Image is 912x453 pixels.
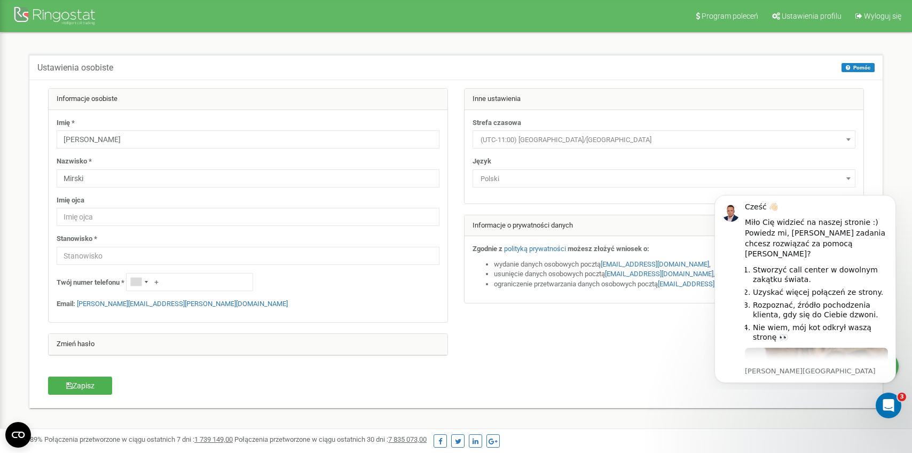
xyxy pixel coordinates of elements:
div: Inne ustawienia [465,89,863,110]
span: Program poleceń [702,12,758,20]
span: (UTC-11:00) Pacific/Midway [476,132,852,147]
strong: Zgodnie z [473,245,502,253]
li: usunięcie danych osobowych pocztą , [494,269,855,279]
label: Język [473,157,491,167]
input: Imię [57,130,439,149]
button: Open CMP widget [5,422,31,448]
input: Nazwisko [57,169,439,188]
div: Informacje o prywatności danych [465,215,863,237]
a: [EMAIL_ADDRESS][DOMAIN_NAME] [658,280,766,288]
span: Polski [476,171,852,186]
span: Ustawienia profilu [782,12,842,20]
button: Zapisz [48,377,112,395]
a: [EMAIL_ADDRESS][DOMAIN_NAME] [605,270,713,278]
label: Twój numer telefonu * [57,278,124,288]
iframe: Intercom notifications wiadomość [698,185,912,389]
strong: możesz złożyć wniosek o: [568,245,649,253]
h5: Ustawienia osobiste [37,63,113,73]
input: Imię ojca [57,208,439,226]
strong: Email: [57,300,75,308]
div: Telephone country code [127,274,151,291]
div: Zmień hasło [49,334,447,355]
span: (UTC-11:00) Pacific/Midway [473,130,855,149]
label: Imię ojca [57,196,84,206]
span: Połączenia przetworzone w ciągu ostatnich 30 dni : [234,435,427,443]
label: Imię * [57,118,75,128]
label: Stanowisko * [57,234,97,244]
div: Informacje osobiste [49,89,447,110]
u: 7 835 073,00 [388,435,427,443]
span: Połączenia przetworzone w ciągu ostatnich 7 dni : [44,435,233,443]
input: Stanowisko [57,247,439,265]
a: [PERSON_NAME][EMAIL_ADDRESS][PERSON_NAME][DOMAIN_NAME] [77,300,288,308]
span: 3 [898,393,906,401]
iframe: Intercom live chat [876,393,901,418]
input: +1-800-555-55-55 [126,273,253,291]
span: Polski [473,169,855,188]
label: Strefa czasowa [473,118,521,128]
label: Nazwisko * [57,157,92,167]
li: ograniczenie przetwarzania danych osobowych pocztą . [494,279,855,290]
u: 1 739 149,00 [194,435,233,443]
button: Pomóc [842,63,875,72]
li: wydanie danych osobowych pocztą , [494,260,855,270]
span: Wyloguj się [864,12,901,20]
a: [EMAIL_ADDRESS][DOMAIN_NAME] [601,260,709,268]
a: polityką prywatności [504,245,566,253]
